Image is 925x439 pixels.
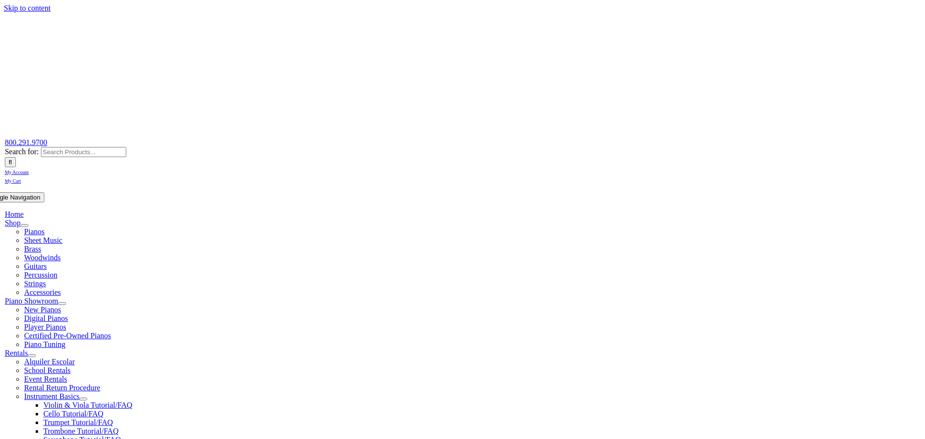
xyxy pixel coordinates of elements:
[5,349,28,357] a: Rentals
[28,354,36,357] button: Open submenu of Rentals
[41,147,126,157] input: Search Products...
[43,427,119,435] a: Trombone Tutorial/FAQ
[43,418,113,426] a: Trumpet Tutorial/FAQ
[24,366,70,374] a: School Rentals
[5,170,29,175] span: My Account
[21,224,28,227] button: Open submenu of Shop
[43,410,104,418] a: Cello Tutorial/FAQ
[24,253,61,262] a: Woodwinds
[24,332,111,340] a: Certified Pre-Owned Pianos
[24,288,61,296] a: Accessories
[5,167,29,175] a: My Account
[24,358,75,366] a: Alquiler Escolar
[5,178,21,184] span: My Cart
[5,147,39,156] span: Search for:
[5,297,58,305] a: Piano Showroom
[4,4,51,12] a: Skip to content
[5,176,21,184] a: My Cart
[24,262,47,270] a: Guitars
[24,314,68,322] a: Digital Pianos
[5,210,24,218] a: Home
[43,401,132,409] a: Violin & Viola Tutorial/FAQ
[79,398,87,400] button: Open submenu of Instrument Basics
[24,271,57,279] a: Percussion
[58,302,66,305] button: Open submenu of Piano Showroom
[24,306,61,314] a: New Pianos
[24,340,66,348] a: Piano Tuning
[24,384,100,392] a: Rental Return Procedure
[24,236,63,244] a: Sheet Music
[5,219,21,227] a: Shop
[24,392,79,400] a: Instrument Basics
[24,279,46,288] a: Strings
[24,245,41,253] a: Brass
[5,138,47,146] a: 800.291.9700
[5,157,16,167] input: Search
[24,375,67,383] a: Event Rentals
[24,227,45,236] a: Pianos
[24,323,66,331] a: Player Pianos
